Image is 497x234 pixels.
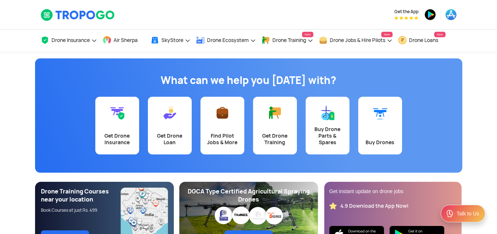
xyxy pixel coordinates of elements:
img: Get Drone Insurance [110,106,125,120]
img: appstore [445,9,457,20]
span: Drone Ecosystem [207,37,249,43]
span: New [434,32,445,37]
span: Drone Loans [409,37,438,43]
div: Talk to Us [457,210,479,217]
img: Buy Drone Parts & Spares [320,106,335,120]
a: Drone Jobs & Hire PilotsNew [319,30,393,51]
img: App Raking [394,16,418,20]
span: Air Sherpa [114,37,138,43]
div: Book Courses at just Rs. 499 [41,207,121,213]
div: Get Drone Loan [152,133,187,146]
div: Find Pilot Jobs & More [205,133,240,146]
div: Get Drone Insurance [100,133,135,146]
a: Find Pilot Jobs & More [200,97,244,154]
a: SkyStore [150,30,191,51]
a: Get Drone Training [253,97,297,154]
span: Drone Jobs & Hire Pilots [330,37,385,43]
a: Get Drone Insurance [95,97,139,154]
a: Buy Drone Parts & Spares [306,97,349,154]
span: New [302,32,313,37]
img: TropoGo Logo [41,9,115,21]
img: Find Pilot Jobs & More [215,106,230,120]
img: Buy Drones [373,106,387,120]
a: Get Drone Loan [148,97,192,154]
img: ic_Support.svg [446,209,454,218]
a: Air Sherpa [103,30,145,51]
div: Drone Training Courses near your location [41,188,121,204]
a: Drone LoansNew [398,30,446,51]
a: Buy Drones [358,97,402,154]
a: Drone Ecosystem [196,30,256,51]
img: Get Drone Loan [163,106,177,120]
div: Get Drone Training [257,133,293,146]
span: Get the App [394,9,418,15]
img: star_rating [329,202,337,210]
div: 4.9 Download the App Now! [340,203,409,210]
span: New [381,32,392,37]
h1: What can we help you [DATE] with? [41,73,457,88]
div: DGCA Type Certified Agricultural Spraying Drones [185,188,312,204]
div: Buy Drones [363,139,398,146]
img: Get Drone Training [268,106,282,120]
img: playstore [424,9,436,20]
div: Buy Drone Parts & Spares [310,126,345,146]
a: Drone Insurance [41,30,97,51]
div: Get instant update on drone jobs [329,188,456,195]
span: Drone Insurance [51,37,90,43]
span: Drone Training [272,37,306,43]
a: Drone TrainingNew [261,30,313,51]
span: SkyStore [161,37,183,43]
